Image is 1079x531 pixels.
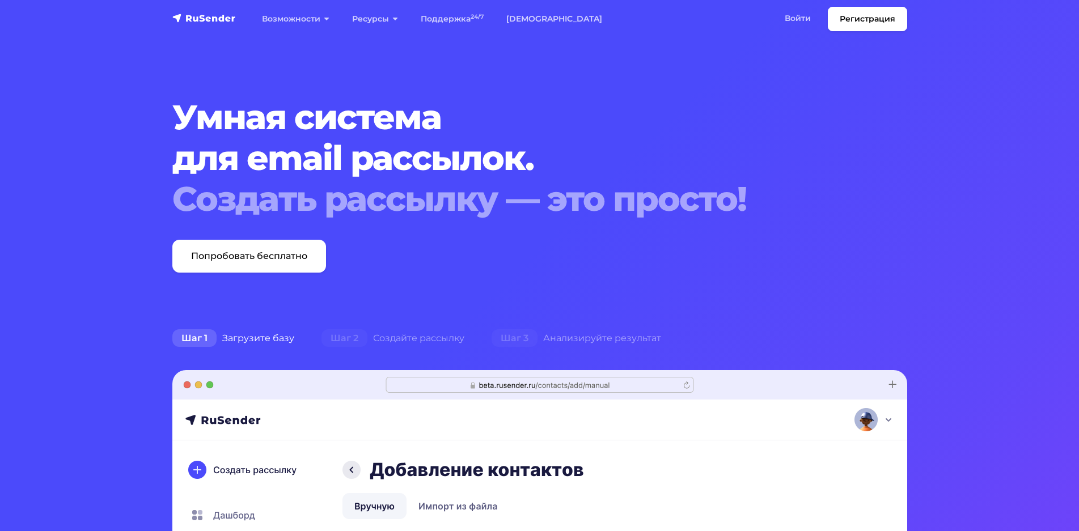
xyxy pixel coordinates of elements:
[172,97,845,219] h1: Умная система для email рассылок.
[478,327,675,350] div: Анализируйте результат
[308,327,478,350] div: Создайте рассылку
[471,13,484,20] sup: 24/7
[251,7,341,31] a: Возможности
[492,329,538,347] span: Шаг 3
[159,327,308,350] div: Загрузите базу
[172,240,326,273] a: Попробовать бесплатно
[321,329,367,347] span: Шаг 2
[409,7,495,31] a: Поддержка24/7
[341,7,409,31] a: Ресурсы
[172,12,236,24] img: RuSender
[172,329,217,347] span: Шаг 1
[172,179,845,219] div: Создать рассылку — это просто!
[828,7,907,31] a: Регистрация
[773,7,822,30] a: Войти
[495,7,613,31] a: [DEMOGRAPHIC_DATA]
